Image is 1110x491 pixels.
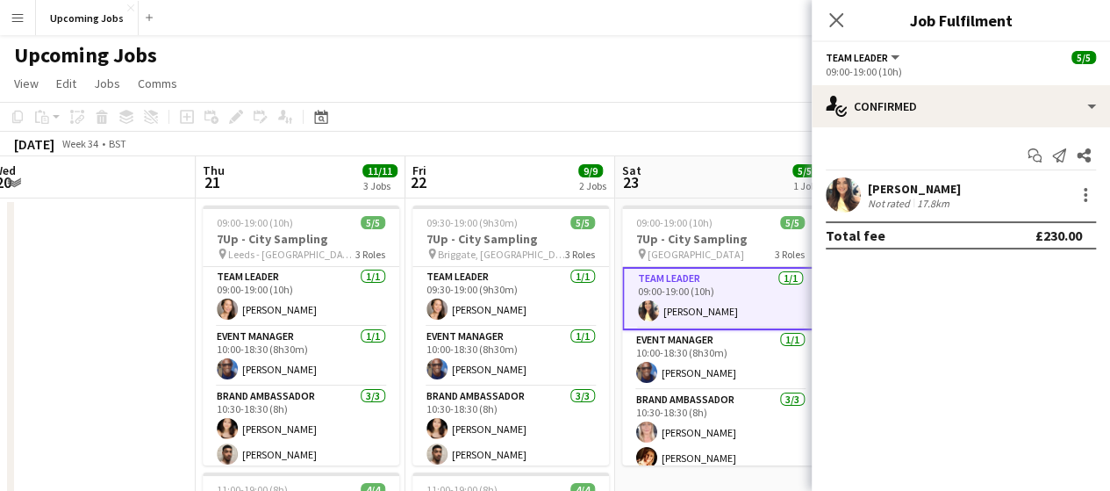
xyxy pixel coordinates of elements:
span: 3 Roles [565,248,595,261]
div: Not rated [868,197,913,210]
span: 3 Roles [775,248,805,261]
span: Week 34 [58,137,102,150]
span: [GEOGRAPHIC_DATA] [648,248,744,261]
div: 3 Jobs [363,179,397,192]
span: Jobs [94,76,120,91]
span: 09:00-19:00 (10h) [217,216,293,229]
app-job-card: 09:00-19:00 (10h)5/57Up - City Sampling Leeds - [GEOGRAPHIC_DATA]3 RolesTeam Leader1/109:00-19:00... [203,206,399,466]
app-job-card: 09:30-19:00 (9h30m)5/57Up - City Sampling Briggate, [GEOGRAPHIC_DATA]3 RolesTeam Leader1/109:30-1... [412,206,609,466]
span: Thu [203,162,225,178]
span: 21 [200,172,225,192]
a: Comms [131,72,184,95]
div: Total fee [826,227,885,244]
div: 1 Job [793,179,816,192]
span: Team Leader [826,51,888,64]
div: Confirmed [812,85,1110,127]
app-card-role: Event Manager1/110:00-18:30 (8h30m)[PERSON_NAME] [203,327,399,386]
div: 2 Jobs [579,179,606,192]
a: Edit [49,72,83,95]
h3: 7Up - City Sampling [412,231,609,247]
app-card-role: Team Leader1/109:00-19:00 (10h)[PERSON_NAME] [203,267,399,327]
a: View [7,72,46,95]
h3: 7Up - City Sampling [203,231,399,247]
span: 5/5 [780,216,805,229]
span: 22 [410,172,426,192]
span: 3 Roles [355,248,385,261]
h3: Job Fulfilment [812,9,1110,32]
span: 5/5 [361,216,385,229]
span: Comms [138,76,177,91]
span: Sat [622,162,641,178]
div: 09:00-19:00 (10h) [826,65,1096,78]
span: 5/5 [1071,51,1096,64]
h1: Upcoming Jobs [14,42,157,69]
div: 17.8km [913,197,953,210]
span: 09:00-19:00 (10h) [636,216,713,229]
app-card-role: Team Leader1/109:30-19:00 (9h30m)[PERSON_NAME] [412,267,609,327]
button: Team Leader [826,51,902,64]
div: £230.00 [1035,227,1082,244]
h3: 7Up - City Sampling [622,231,819,247]
div: [PERSON_NAME] [868,181,961,197]
span: Briggate, [GEOGRAPHIC_DATA] [438,248,565,261]
app-card-role: Team Leader1/109:00-19:00 (10h)[PERSON_NAME] [622,267,819,330]
div: BST [109,137,126,150]
span: Leeds - [GEOGRAPHIC_DATA] [228,248,355,261]
app-job-card: 09:00-19:00 (10h)5/57Up - City Sampling [GEOGRAPHIC_DATA]3 RolesTeam Leader1/109:00-19:00 (10h)[P... [622,206,819,466]
span: View [14,76,39,91]
span: 11/11 [362,164,397,177]
app-card-role: Event Manager1/110:00-18:30 (8h30m)[PERSON_NAME] [622,330,819,390]
span: 5/5 [792,164,817,177]
a: Jobs [87,72,127,95]
span: 9/9 [578,164,603,177]
span: 5/5 [570,216,595,229]
span: 09:30-19:00 (9h30m) [426,216,518,229]
span: Edit [56,76,76,91]
span: 23 [619,172,641,192]
span: Fri [412,162,426,178]
div: [DATE] [14,135,54,153]
button: Upcoming Jobs [36,1,139,35]
app-card-role: Event Manager1/110:00-18:30 (8h30m)[PERSON_NAME] [412,327,609,386]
